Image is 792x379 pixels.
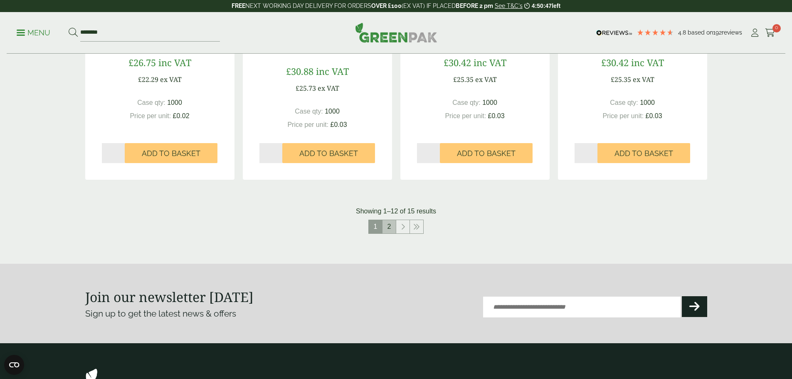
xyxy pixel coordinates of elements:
[282,143,375,163] button: Add to Basket
[637,29,674,36] div: 4.8 Stars
[688,29,713,36] span: Based on
[552,2,560,9] span: left
[85,288,254,306] strong: Join our newsletter [DATE]
[371,2,402,9] strong: OVER £100
[457,149,516,158] span: Add to Basket
[325,108,340,115] span: 1000
[167,99,182,106] span: 1000
[356,206,436,216] p: Showing 1–12 of 15 results
[130,112,171,119] span: Price per unit:
[125,143,217,163] button: Add to Basket
[17,28,50,38] p: Menu
[602,112,644,119] span: Price per unit:
[295,108,323,115] span: Case qty:
[474,56,506,69] span: inc VAT
[299,149,358,158] span: Add to Basket
[173,112,190,119] span: £0.02
[318,84,339,93] span: ex VAT
[440,143,533,163] button: Add to Basket
[610,99,638,106] span: Case qty:
[137,99,165,106] span: Case qty:
[138,75,158,84] span: £22.29
[452,99,481,106] span: Case qty:
[597,143,690,163] button: Add to Basket
[750,29,760,37] i: My Account
[532,2,552,9] span: 4:50:47
[640,99,655,106] span: 1000
[646,112,662,119] span: £0.03
[475,75,497,84] span: ex VAT
[85,307,365,320] p: Sign up to get the latest news & offers
[601,56,629,69] span: £30.42
[331,121,347,128] span: £0.03
[596,30,632,36] img: REVIEWS.io
[287,121,328,128] span: Price per unit:
[444,56,471,69] span: £30.42
[355,22,437,42] img: GreenPak Supplies
[633,75,654,84] span: ex VAT
[713,29,722,36] span: 192
[614,149,673,158] span: Add to Basket
[4,355,24,375] button: Open CMP widget
[445,112,486,119] span: Price per unit:
[772,24,781,32] span: 0
[369,220,382,233] span: 1
[160,75,182,84] span: ex VAT
[722,29,742,36] span: reviews
[158,56,191,69] span: inc VAT
[765,27,775,39] a: 0
[631,56,664,69] span: inc VAT
[456,2,493,9] strong: BEFORE 2 pm
[17,28,50,36] a: Menu
[232,2,245,9] strong: FREE
[453,75,474,84] span: £25.35
[495,2,523,9] a: See T&C's
[765,29,775,37] i: Cart
[488,112,505,119] span: £0.03
[482,99,497,106] span: 1000
[296,84,316,93] span: £25.73
[142,149,200,158] span: Add to Basket
[382,220,396,233] a: 2
[316,65,349,77] span: inc VAT
[611,75,631,84] span: £25.35
[678,29,688,36] span: 4.8
[286,65,313,77] span: £30.88
[128,56,156,69] span: £26.75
